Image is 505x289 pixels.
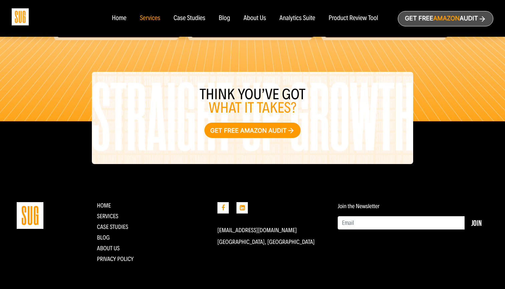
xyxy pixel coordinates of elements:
a: Get freeAmazonAudit [398,11,493,26]
p: [GEOGRAPHIC_DATA], [GEOGRAPHIC_DATA] [217,239,328,245]
a: Analytics Suite [280,15,315,22]
input: Email [338,216,465,230]
a: About Us [243,15,266,22]
button: Join [465,216,488,230]
a: Product Review Tool [329,15,378,22]
label: Join the Newsletter [338,203,379,209]
span: Amazon [433,15,460,22]
a: Get free Amazon audit [204,123,301,138]
a: CASE STUDIES [97,223,128,231]
a: Privacy Policy [97,255,134,263]
a: Services [97,212,118,220]
span: what it takes? [209,99,297,117]
a: Services [140,15,160,22]
a: [EMAIL_ADDRESS][DOMAIN_NAME] [217,227,297,234]
h3: Think you’ve got [92,88,413,115]
a: Home [97,202,111,209]
img: Sug [12,8,29,25]
a: Blog [219,15,230,22]
a: Home [112,15,126,22]
a: About Us [97,245,120,252]
a: Case Studies [174,15,205,22]
img: Straight Up Growth [17,202,43,229]
a: Blog [97,234,110,241]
